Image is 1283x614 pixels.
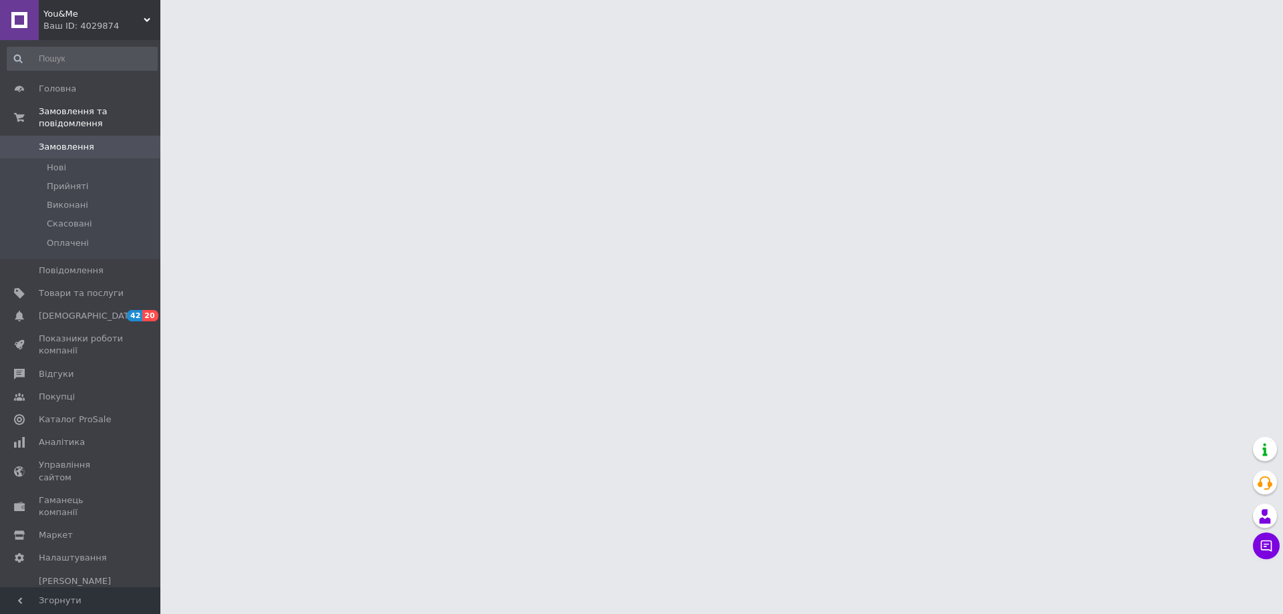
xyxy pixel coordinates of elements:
span: Оплачені [47,237,89,249]
span: Товари та послуги [39,287,124,299]
span: [DEMOGRAPHIC_DATA] [39,310,138,322]
span: Виконані [47,199,88,211]
div: Ваш ID: 4029874 [43,20,160,32]
span: You&Me [43,8,144,20]
span: 42 [127,310,142,321]
span: 20 [142,310,158,321]
span: Замовлення та повідомлення [39,106,160,130]
button: Чат з покупцем [1253,532,1280,559]
span: Замовлення [39,141,94,153]
span: Управління сайтом [39,459,124,483]
span: Нові [47,162,66,174]
span: Аналітика [39,436,85,448]
span: Відгуки [39,368,74,380]
span: Каталог ProSale [39,414,111,426]
span: Скасовані [47,218,92,230]
input: Пошук [7,47,158,71]
span: Повідомлення [39,265,104,277]
span: Гаманець компанії [39,494,124,518]
span: Головна [39,83,76,95]
span: Покупці [39,391,75,403]
span: Налаштування [39,552,107,564]
span: Маркет [39,529,73,541]
span: Показники роботи компанії [39,333,124,357]
span: Прийняті [47,180,88,192]
span: [PERSON_NAME] та рахунки [39,575,124,612]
